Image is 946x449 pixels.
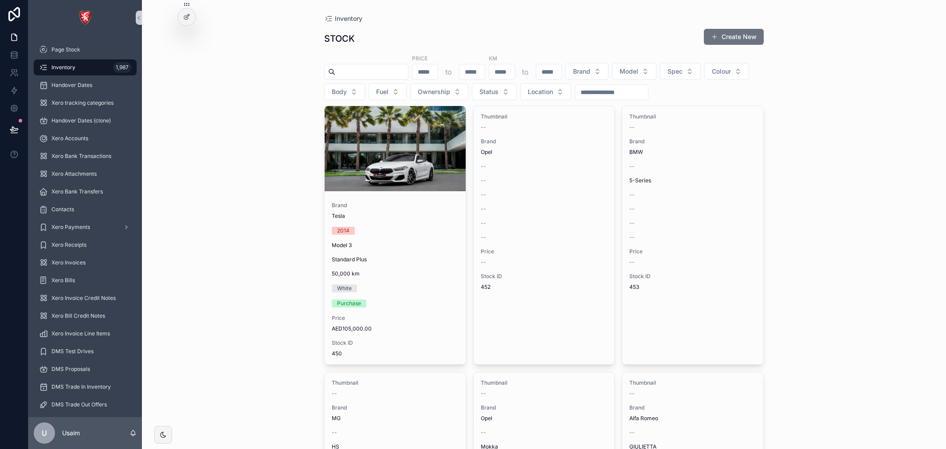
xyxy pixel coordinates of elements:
[481,284,608,291] span: 452
[481,191,486,198] span: --
[51,383,111,390] span: DMS Trade In Inventory
[332,315,459,322] span: Price
[34,184,137,200] a: Xero Bank Transfers
[332,429,337,436] span: --
[481,390,486,397] span: --
[332,339,459,347] span: Stock ID
[51,206,74,213] span: Contacts
[332,202,459,209] span: Brand
[332,404,459,411] span: Brand
[34,95,137,111] a: Xero tracking categories
[622,106,764,365] a: Thumbnail--BrandBMW--5-Series--------Price--Stock ID453
[325,106,466,191] div: 1.jpg
[629,390,635,397] span: --
[332,379,459,386] span: Thumbnail
[481,379,608,386] span: Thumbnail
[481,404,608,411] span: Brand
[629,191,635,198] span: --
[51,366,90,373] span: DMS Proposals
[51,348,94,355] span: DMS Test Drives
[51,82,92,89] span: Handover Dates
[704,29,764,45] a: Create New
[472,83,517,100] button: Select Button
[489,54,497,62] label: KM
[42,428,47,438] span: U
[332,350,459,357] span: 450
[113,62,131,73] div: 1,987
[573,67,590,76] span: Brand
[324,83,365,100] button: Select Button
[629,138,756,145] span: Brand
[324,32,355,45] h1: STOCK
[51,224,90,231] span: Xero Payments
[51,64,75,71] span: Inventory
[667,67,683,76] span: Spec
[34,166,137,182] a: Xero Attachments
[565,63,608,80] button: Select Button
[51,277,75,284] span: Xero Bills
[332,270,459,277] span: 50,000 km
[522,67,529,77] p: to
[629,124,635,131] span: --
[479,87,499,96] span: Status
[332,256,367,263] span: Standard Plus
[481,220,486,227] span: --
[629,177,651,184] span: 5-Series
[34,237,137,253] a: Xero Receipts
[481,113,608,120] span: Thumbnail
[51,153,111,160] span: Xero Bank Transactions
[332,415,341,422] span: MG
[34,397,137,413] a: DMS Trade Out Offers
[337,284,352,292] div: White
[62,429,80,437] p: Usaim
[629,415,658,422] span: Alfa Romeo
[481,234,486,241] span: --
[412,54,428,62] label: Price
[520,83,571,100] button: Select Button
[612,63,656,80] button: Select Button
[369,83,407,100] button: Select Button
[51,188,103,195] span: Xero Bank Transfers
[445,67,452,77] p: to
[629,220,635,227] span: --
[481,429,486,436] span: --
[34,130,137,146] a: Xero Accounts
[473,106,615,365] a: Thumbnail--BrandOpel------------Price--Stock ID452
[629,149,643,156] span: BMW
[481,163,486,170] span: --
[528,87,553,96] span: Location
[629,248,756,255] span: Price
[34,361,137,377] a: DMS Proposals
[51,295,116,302] span: Xero Invoice Credit Notes
[481,259,486,266] span: --
[34,201,137,217] a: Contacts
[332,87,347,96] span: Body
[481,248,608,255] span: Price
[34,42,137,58] a: Page Stock
[28,35,142,417] div: scrollable content
[34,77,137,93] a: Handover Dates
[620,67,638,76] span: Model
[34,272,137,288] a: Xero Bills
[481,177,486,184] span: --
[332,213,345,220] span: Tesla
[629,259,635,266] span: --
[481,149,492,156] span: Opel
[34,148,137,164] a: Xero Bank Transactions
[34,59,137,75] a: Inventory1,987
[629,273,756,280] span: Stock ID
[324,14,362,23] a: Inventory
[324,106,466,365] a: BrandTesla2014Model 3Standard Plus50,000 kmWhitePurchasePriceAED105,000.00Stock ID450
[34,379,137,395] a: DMS Trade In Inventory
[337,299,361,307] div: Purchase
[629,284,756,291] span: 453
[481,124,486,131] span: --
[332,242,352,249] span: Model 3
[51,401,107,408] span: DMS Trade Out Offers
[34,343,137,359] a: DMS Test Drives
[51,117,111,124] span: Handover Dates (clone)
[337,227,349,235] div: 2014
[51,312,105,319] span: Xero Bill Credit Notes
[51,46,80,53] span: Page Stock
[712,67,731,76] span: Colour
